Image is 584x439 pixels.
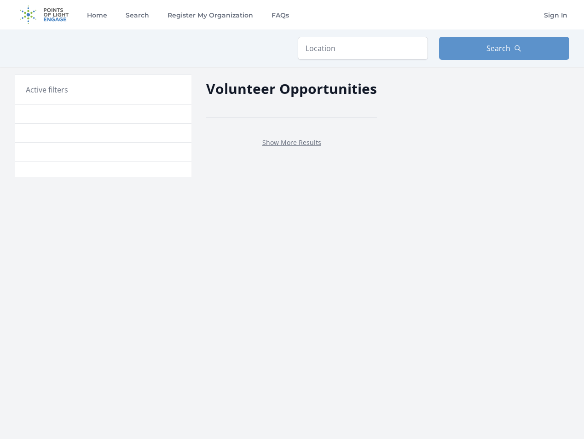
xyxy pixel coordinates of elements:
a: Show More Results [262,138,321,147]
h2: Volunteer Opportunities [206,78,377,99]
span: Search [486,43,510,54]
input: Location [298,37,428,60]
h3: Active filters [26,84,68,95]
button: Search [439,37,569,60]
